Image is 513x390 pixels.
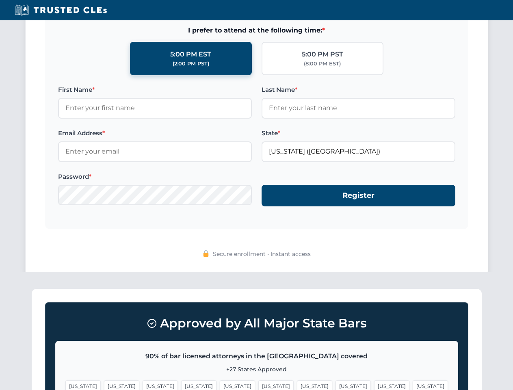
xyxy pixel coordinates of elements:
[58,25,455,36] span: I prefer to attend at the following time:
[302,49,343,60] div: 5:00 PM PST
[262,185,455,206] button: Register
[304,60,341,68] div: (8:00 PM EST)
[203,250,209,257] img: 🔒
[58,98,252,118] input: Enter your first name
[55,312,458,334] h3: Approved by All Major State Bars
[170,49,211,60] div: 5:00 PM EST
[262,128,455,138] label: State
[12,4,109,16] img: Trusted CLEs
[213,249,311,258] span: Secure enrollment • Instant access
[58,85,252,95] label: First Name
[65,365,448,374] p: +27 States Approved
[173,60,209,68] div: (2:00 PM PST)
[58,141,252,162] input: Enter your email
[58,172,252,182] label: Password
[58,128,252,138] label: Email Address
[65,351,448,362] p: 90% of bar licensed attorneys in the [GEOGRAPHIC_DATA] covered
[262,98,455,118] input: Enter your last name
[262,141,455,162] input: Florida (FL)
[262,85,455,95] label: Last Name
